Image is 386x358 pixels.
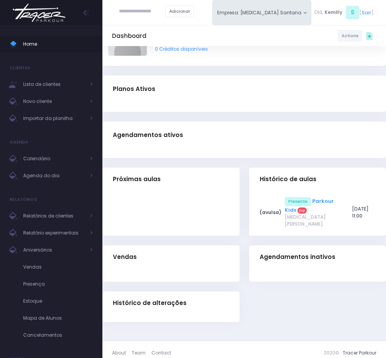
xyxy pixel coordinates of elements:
a: Actions [338,30,362,41]
a: Tracer Parkour [343,349,376,356]
h4: Agenda [10,135,29,150]
span: Exp [298,207,307,214]
span: Mapa de Alunos [23,313,93,323]
h3: Planos Ativos [113,78,155,100]
span: 2020© [324,349,339,356]
span: Relatórios de clientes [23,211,85,221]
span: Novo cliente [23,96,85,106]
h5: Dashboard [112,33,146,39]
span: S [346,6,359,19]
h4: Relatórios [10,192,37,207]
span: Agendamentos inativos [260,254,335,260]
span: Cancelamentos [23,330,93,340]
a: Adicionar [165,5,194,17]
span: Agenda do dia [23,171,85,181]
strong: (avulsa) [260,209,281,216]
span: Histórico de alterações [113,300,187,307]
span: Home [23,39,93,49]
div: [ ] [311,5,376,21]
span: Presente [285,197,311,206]
span: Aniversários [23,245,85,255]
a: 0 Créditos disponíveis [155,46,208,52]
span: Vendas [23,262,93,272]
span: Kemilly [325,9,342,16]
span: Importar da planilha [23,113,85,123]
a: Sair [362,9,371,16]
span: Próximas aulas [113,176,161,183]
h4: Clientes [10,60,30,76]
span: Olá, [314,9,323,16]
span: Vendas [113,254,137,260]
span: Estoque [23,296,93,306]
span: [MEDICAL_DATA] [PERSON_NAME] [285,214,338,228]
span: [DATE] 11:00 [352,206,369,219]
span: Calendário [23,154,85,164]
span: Relatório experimentais [23,228,85,238]
h3: Agendamentos ativos [113,124,183,146]
span: Histórico de aulas [260,176,316,183]
span: Presença [23,279,93,289]
span: Lista de clientes [23,79,85,89]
